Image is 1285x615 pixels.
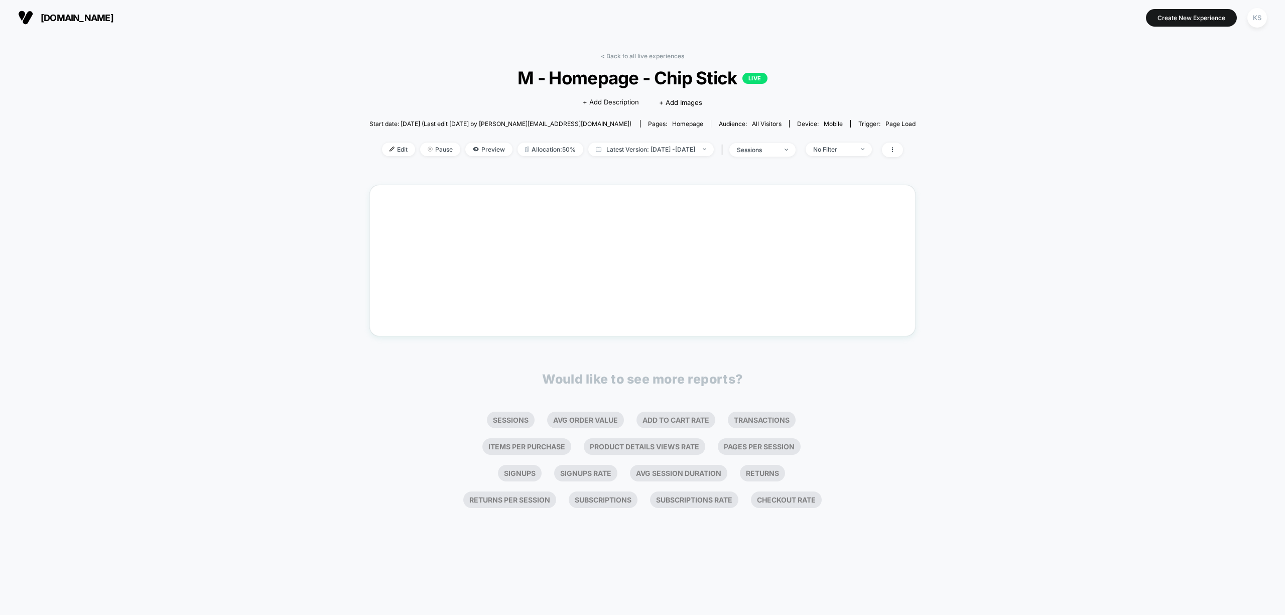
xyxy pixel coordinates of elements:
[498,465,542,481] li: Signups
[583,97,639,107] span: + Add Description
[554,465,617,481] li: Signups Rate
[525,147,529,152] img: rebalance
[518,143,583,156] span: Allocation: 50%
[648,120,703,128] div: Pages:
[789,120,850,128] span: Device:
[785,149,788,151] img: end
[1244,8,1270,28] button: KS
[719,143,729,157] span: |
[588,143,714,156] span: Latest Version: [DATE] - [DATE]
[861,148,864,150] img: end
[569,491,637,508] li: Subscriptions
[659,98,702,106] span: + Add Images
[601,52,684,60] a: < Back to all live experiences
[718,438,801,455] li: Pages Per Session
[650,491,738,508] li: Subscriptions Rate
[1146,9,1237,27] button: Create New Experience
[672,120,703,128] span: homepage
[719,120,782,128] div: Audience:
[463,491,556,508] li: Returns Per Session
[382,143,415,156] span: Edit
[751,491,822,508] li: Checkout Rate
[1247,8,1267,28] div: KS
[542,372,743,387] p: Would like to see more reports?
[858,120,916,128] div: Trigger:
[824,120,843,128] span: mobile
[369,120,631,128] span: Start date: [DATE] (Last edit [DATE] by [PERSON_NAME][EMAIL_ADDRESS][DOMAIN_NAME])
[15,10,116,26] button: [DOMAIN_NAME]
[630,465,727,481] li: Avg Session Duration
[397,67,888,88] span: M - Homepage - Chip Stick
[18,10,33,25] img: Visually logo
[737,146,777,154] div: sessions
[547,412,624,428] li: Avg Order Value
[752,120,782,128] span: All Visitors
[41,13,113,23] span: [DOMAIN_NAME]
[428,147,433,152] img: end
[636,412,715,428] li: Add To Cart Rate
[703,148,706,150] img: end
[813,146,853,153] div: No Filter
[465,143,512,156] span: Preview
[742,73,767,84] p: LIVE
[740,465,785,481] li: Returns
[584,438,705,455] li: Product Details Views Rate
[420,143,460,156] span: Pause
[390,147,395,152] img: edit
[482,438,571,455] li: Items Per Purchase
[885,120,916,128] span: Page Load
[596,147,601,152] img: calendar
[487,412,535,428] li: Sessions
[728,412,796,428] li: Transactions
